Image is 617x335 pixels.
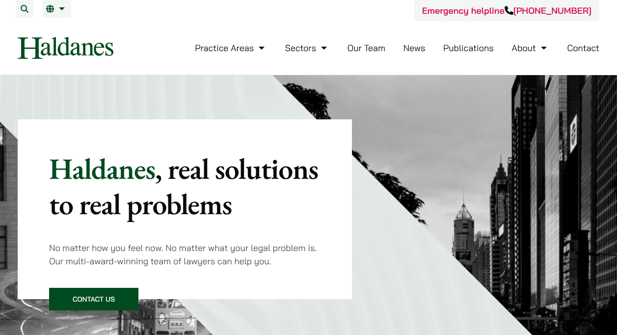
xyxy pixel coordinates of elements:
a: Practice Areas [195,42,267,54]
a: Our Team [348,42,385,54]
a: Contact Us [49,288,138,310]
a: News [403,42,426,54]
mark: , real solutions to real problems [49,149,318,223]
p: Haldanes [49,151,321,222]
p: No matter how you feel now. No matter what your legal problem is. Our multi-award-winning team of... [49,241,321,268]
a: Publications [443,42,494,54]
a: Sectors [285,42,329,54]
a: About [511,42,549,54]
a: Contact [567,42,599,54]
img: Logo of Haldanes [18,37,113,59]
a: EN [46,5,67,13]
a: Emergency helpline[PHONE_NUMBER] [422,5,591,16]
